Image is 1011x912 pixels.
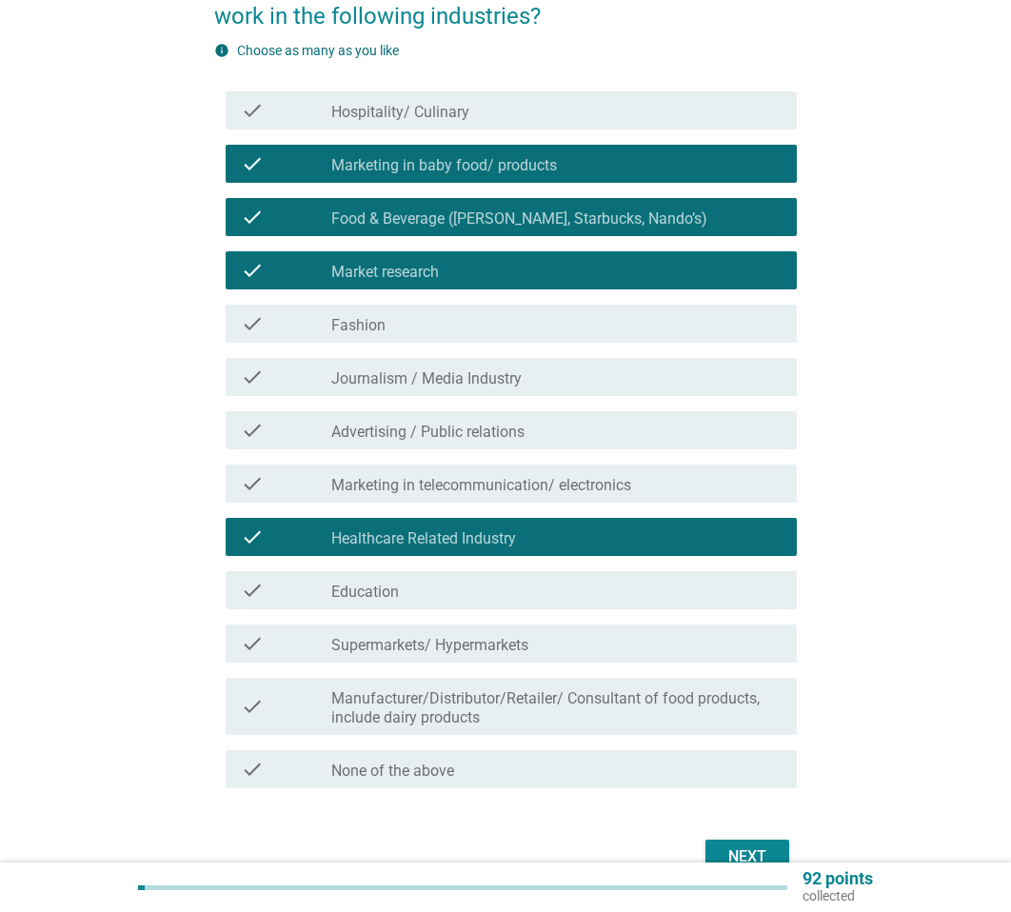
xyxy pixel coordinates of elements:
label: Fashion [331,316,386,335]
i: check [241,99,264,122]
i: check [241,152,264,175]
i: check [241,685,264,727]
label: None of the above [331,762,454,781]
label: Food & Beverage ([PERSON_NAME], Starbucks, Nando’s) [331,209,707,228]
label: Advertising / Public relations [331,423,525,442]
label: Marketing in baby food/ products [331,156,557,175]
i: check [241,632,264,655]
i: check [241,259,264,282]
label: Market research [331,263,439,282]
i: info [214,43,229,58]
label: Manufacturer/Distributor/Retailer/ Consultant of food products, include dairy products [331,689,782,727]
i: check [241,312,264,335]
i: check [241,419,264,442]
button: Next [705,840,789,874]
p: 92 points [803,870,873,887]
i: check [241,758,264,781]
i: check [241,472,264,495]
p: collected [803,887,873,904]
label: Supermarkets/ Hypermarkets [331,636,528,655]
label: Marketing in telecommunication/ electronics [331,476,631,495]
i: check [241,206,264,228]
label: Healthcare Related Industry [331,529,516,548]
label: Choose as many as you like [237,43,399,58]
i: check [241,366,264,388]
label: Journalism / Media Industry [331,369,522,388]
div: Next [721,845,774,868]
i: check [241,579,264,602]
label: Education [331,583,399,602]
i: check [241,525,264,548]
label: Hospitality/ Culinary [331,103,469,122]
